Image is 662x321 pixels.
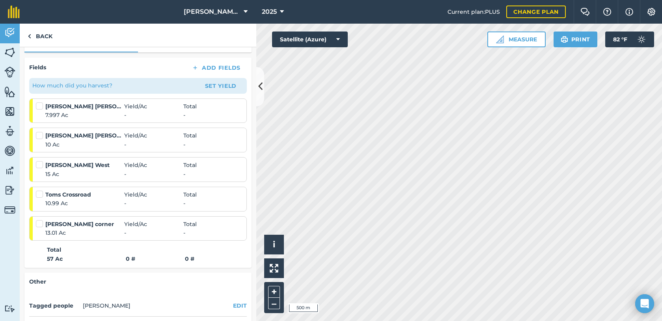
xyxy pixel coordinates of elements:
img: svg+xml;base64,PHN2ZyB4bWxucz0iaHR0cDovL3d3dy53My5vcmcvMjAwMC9zdmciIHdpZHRoPSI1NiIgaGVpZ2h0PSI2MC... [4,106,15,117]
span: - [124,111,183,119]
img: svg+xml;base64,PHN2ZyB4bWxucz0iaHR0cDovL3d3dy53My5vcmcvMjAwMC9zdmciIHdpZHRoPSIxNyIgaGVpZ2h0PSIxNy... [625,7,633,17]
button: Print [554,32,598,47]
img: Four arrows, one pointing top left, one top right, one bottom right and the last bottom left [270,264,278,273]
img: svg+xml;base64,PD94bWwgdmVyc2lvbj0iMS4wIiBlbmNvZGluZz0idXRmLTgiPz4KPCEtLSBHZW5lcmF0b3I6IEFkb2JlIE... [4,165,15,176]
span: 2025 [262,7,277,17]
img: svg+xml;base64,PHN2ZyB4bWxucz0iaHR0cDovL3d3dy53My5vcmcvMjAwMC9zdmciIHdpZHRoPSIxOSIgaGVpZ2h0PSIyNC... [561,35,568,44]
span: 82 ° F [613,32,627,47]
img: svg+xml;base64,PHN2ZyB4bWxucz0iaHR0cDovL3d3dy53My5vcmcvMjAwMC9zdmciIHdpZHRoPSI1NiIgaGVpZ2h0PSI2MC... [4,46,15,58]
strong: [PERSON_NAME] West [45,161,124,169]
li: [PERSON_NAME] [83,301,131,310]
span: [PERSON_NAME] Farms [184,7,241,17]
img: svg+xml;base64,PD94bWwgdmVyc2lvbj0iMS4wIiBlbmNvZGluZz0idXRmLTgiPz4KPCEtLSBHZW5lcmF0b3I6IEFkb2JlIE... [4,305,15,312]
div: Open Intercom Messenger [635,294,654,313]
strong: 57 Ac [47,254,126,263]
button: i [264,235,284,254]
span: Yield / Ac [124,161,183,169]
span: Total [183,161,197,169]
span: - [124,228,183,237]
strong: 0 # [185,255,194,262]
img: A question mark icon [602,8,612,16]
span: Total [183,220,197,228]
span: Yield / Ac [124,190,183,199]
span: - [183,228,185,237]
button: Measure [487,32,546,47]
strong: [PERSON_NAME] [PERSON_NAME] [45,102,124,111]
h4: Fields [29,63,46,72]
img: svg+xml;base64,PD94bWwgdmVyc2lvbj0iMS4wIiBlbmNvZGluZz0idXRmLTgiPz4KPCEtLSBHZW5lcmF0b3I6IEFkb2JlIE... [4,27,15,39]
strong: [PERSON_NAME] corner [45,220,124,228]
button: EDIT [233,301,247,310]
span: - [183,199,185,208]
span: i [273,239,275,249]
span: - [183,111,185,119]
span: Total [183,102,197,111]
img: svg+xml;base64,PD94bWwgdmVyc2lvbj0iMS4wIiBlbmNvZGluZz0idXRmLTgiPz4KPCEtLSBHZW5lcmF0b3I6IEFkb2JlIE... [4,184,15,196]
p: How much did you harvest? [32,81,112,90]
span: - [124,140,183,149]
strong: 0 # [126,254,185,263]
img: Two speech bubbles overlapping with the left bubble in the forefront [580,8,590,16]
span: - [183,170,185,178]
strong: Total [47,245,61,254]
img: svg+xml;base64,PHN2ZyB4bWxucz0iaHR0cDovL3d3dy53My5vcmcvMjAwMC9zdmciIHdpZHRoPSI5IiBoZWlnaHQ9IjI0Ii... [28,32,31,41]
button: + [268,286,280,298]
span: - [183,140,185,149]
span: Total [183,131,197,140]
button: 82 °F [605,32,654,47]
button: Satellite (Azure) [272,32,348,47]
img: Ruler icon [496,35,504,43]
span: 13.01 Ac [45,228,124,237]
button: Set Yield [198,80,244,92]
span: Current plan : PLUS [448,7,500,16]
span: 7.997 Ac [45,111,124,119]
a: Change plan [506,6,566,18]
span: 15 Ac [45,170,124,178]
a: Back [20,24,60,47]
span: Yield / Ac [124,102,183,111]
span: Yield / Ac [124,220,183,228]
img: svg+xml;base64,PD94bWwgdmVyc2lvbj0iMS4wIiBlbmNvZGluZz0idXRmLTgiPz4KPCEtLSBHZW5lcmF0b3I6IEFkb2JlIE... [634,32,649,47]
strong: [PERSON_NAME] [PERSON_NAME] [45,131,124,140]
span: - [124,199,183,208]
h4: Other [29,277,247,286]
h4: Tagged people [29,301,80,310]
span: Yield / Ac [124,131,183,140]
span: 10.99 Ac [45,199,124,208]
img: A cog icon [647,8,656,16]
img: svg+xml;base64,PD94bWwgdmVyc2lvbj0iMS4wIiBlbmNvZGluZz0idXRmLTgiPz4KPCEtLSBHZW5lcmF0b3I6IEFkb2JlIE... [4,125,15,137]
img: svg+xml;base64,PD94bWwgdmVyc2lvbj0iMS4wIiBlbmNvZGluZz0idXRmLTgiPz4KPCEtLSBHZW5lcmF0b3I6IEFkb2JlIE... [4,204,15,215]
strong: Toms Crossroad [45,190,124,199]
span: 10 Ac [45,140,124,149]
span: Total [183,190,197,199]
button: Add Fields [185,62,247,73]
span: - [124,170,183,178]
button: – [268,298,280,309]
img: svg+xml;base64,PHN2ZyB4bWxucz0iaHR0cDovL3d3dy53My5vcmcvMjAwMC9zdmciIHdpZHRoPSI1NiIgaGVpZ2h0PSI2MC... [4,86,15,98]
img: svg+xml;base64,PD94bWwgdmVyc2lvbj0iMS4wIiBlbmNvZGluZz0idXRmLTgiPz4KPCEtLSBHZW5lcmF0b3I6IEFkb2JlIE... [4,67,15,78]
img: fieldmargin Logo [8,6,20,18]
img: svg+xml;base64,PD94bWwgdmVyc2lvbj0iMS4wIiBlbmNvZGluZz0idXRmLTgiPz4KPCEtLSBHZW5lcmF0b3I6IEFkb2JlIE... [4,145,15,157]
